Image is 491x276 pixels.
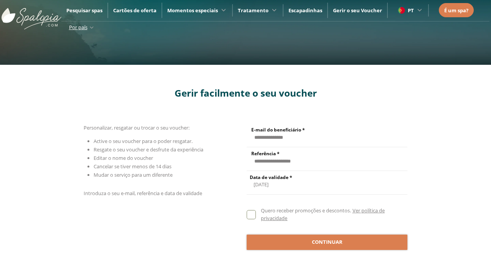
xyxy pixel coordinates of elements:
a: Cartões de oferta [113,7,157,14]
a: Gerir o seu Voucher [333,7,382,14]
span: Editar o nome do voucher [94,154,153,161]
span: Resgate o seu voucher e desfrute da experiência [94,146,203,153]
span: Cancelar se tiver menos de 14 dias [94,163,171,170]
a: Pesquisar spas [66,7,102,14]
span: Personalizar, resgatar ou trocar o seu voucher: [84,124,189,131]
span: Introduza o seu e-mail, referência e data de validade [84,190,202,197]
a: Escapadinhas [288,7,322,14]
span: Por país [69,24,87,31]
span: É um spa? [444,7,468,14]
img: ImgLogoSpalopia.BvClDcEz.svg [2,0,61,30]
button: Continuar [247,235,407,250]
span: Active o seu voucher para o poder resgatar. [94,138,193,145]
span: Gerir facilmente o seu voucher [175,87,317,99]
span: Continuar [312,238,343,246]
span: Quero receber promoções e descontos. [261,207,351,214]
a: É um spa? [444,6,468,15]
span: Mudar o serviço para um diferente [94,171,173,178]
a: Ver política de privacidade [261,207,384,222]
